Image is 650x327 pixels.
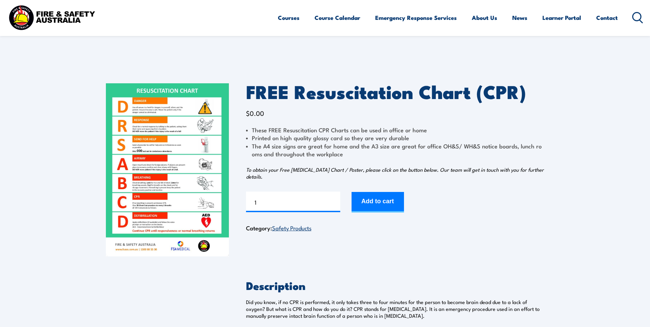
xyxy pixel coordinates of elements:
p: Did you know, if no CPR is performed, it only takes three to four minutes for the person to becom... [246,299,544,319]
button: Add to cart [352,192,404,213]
a: Course Calendar [315,9,360,27]
em: To obtain your Free [MEDICAL_DATA] Chart / Poster, please click on the button below. Our team wil... [246,166,544,180]
li: These FREE Resuscitation CPR Charts can be used in office or home [246,126,544,134]
li: The A4 size signs are great for home and the A3 size are great for office OH&S/ WH&S notice board... [246,142,544,158]
input: Product quantity [246,192,340,212]
span: Category: [246,223,311,232]
a: Safety Products [272,223,311,232]
h1: FREE Resuscitation Chart (CPR) [246,83,544,99]
a: News [512,9,527,27]
span: $ [246,108,250,118]
img: FREE Resuscitation Chart - What are the 7 steps to CPR? [106,83,229,256]
li: Printed on high quality glossy card so they are very durable [246,134,544,142]
a: Courses [278,9,299,27]
h2: Description [246,280,544,290]
a: About Us [472,9,497,27]
a: Contact [596,9,618,27]
a: Learner Portal [542,9,581,27]
a: Emergency Response Services [375,9,457,27]
bdi: 0.00 [246,108,264,118]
